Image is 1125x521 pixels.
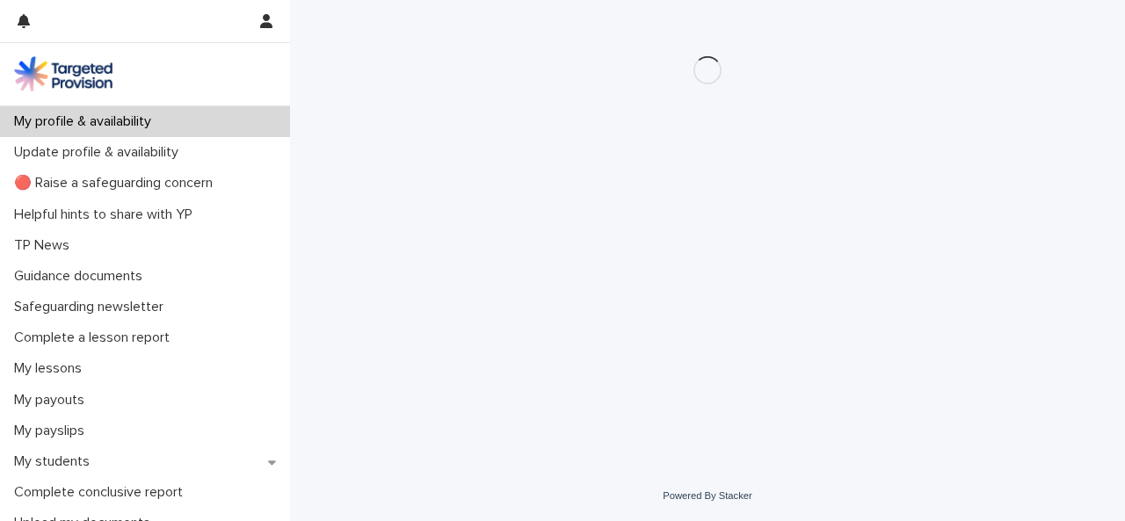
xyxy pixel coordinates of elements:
[7,329,184,346] p: Complete a lesson report
[7,484,197,501] p: Complete conclusive report
[14,56,112,91] img: M5nRWzHhSzIhMunXDL62
[7,206,207,223] p: Helpful hints to share with YP
[7,392,98,409] p: My payouts
[663,490,751,501] a: Powered By Stacker
[7,423,98,439] p: My payslips
[7,453,104,470] p: My students
[7,144,192,161] p: Update profile & availability
[7,175,227,192] p: 🔴 Raise a safeguarding concern
[7,360,96,377] p: My lessons
[7,299,178,315] p: Safeguarding newsletter
[7,268,156,285] p: Guidance documents
[7,113,165,130] p: My profile & availability
[7,237,83,254] p: TP News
